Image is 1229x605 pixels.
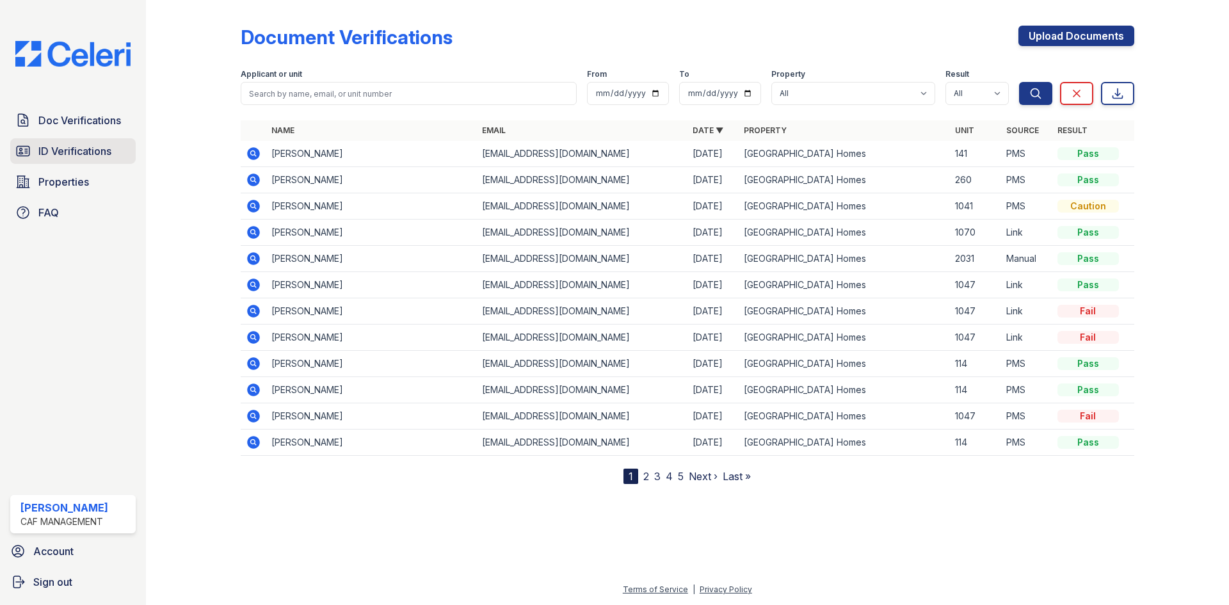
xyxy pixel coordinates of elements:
label: To [679,69,689,79]
td: [EMAIL_ADDRESS][DOMAIN_NAME] [477,298,687,325]
td: 1047 [950,272,1001,298]
div: [PERSON_NAME] [20,500,108,515]
div: Fail [1057,305,1119,318]
a: Privacy Policy [700,585,752,594]
td: [DATE] [687,246,739,272]
a: 3 [654,470,661,483]
td: 1047 [950,325,1001,351]
td: [PERSON_NAME] [266,167,477,193]
td: [EMAIL_ADDRESS][DOMAIN_NAME] [477,351,687,377]
div: Pass [1057,383,1119,396]
span: Sign out [33,574,72,590]
td: 141 [950,141,1001,167]
td: [DATE] [687,403,739,430]
td: [PERSON_NAME] [266,220,477,246]
td: [DATE] [687,430,739,456]
td: PMS [1001,167,1052,193]
td: [PERSON_NAME] [266,430,477,456]
a: Doc Verifications [10,108,136,133]
label: Property [771,69,805,79]
td: 2031 [950,246,1001,272]
td: Link [1001,298,1052,325]
td: 1041 [950,193,1001,220]
td: [EMAIL_ADDRESS][DOMAIN_NAME] [477,220,687,246]
td: PMS [1001,193,1052,220]
td: [GEOGRAPHIC_DATA] Homes [739,167,949,193]
a: Next › [689,470,718,483]
td: [PERSON_NAME] [266,193,477,220]
span: Properties [38,174,89,190]
td: PMS [1001,403,1052,430]
td: 114 [950,351,1001,377]
td: [DATE] [687,351,739,377]
td: PMS [1001,141,1052,167]
td: [DATE] [687,298,739,325]
td: [PERSON_NAME] [266,325,477,351]
td: Link [1001,272,1052,298]
td: [EMAIL_ADDRESS][DOMAIN_NAME] [477,272,687,298]
td: [PERSON_NAME] [266,246,477,272]
td: [GEOGRAPHIC_DATA] Homes [739,272,949,298]
div: Pass [1057,226,1119,239]
a: Unit [955,125,974,135]
td: [PERSON_NAME] [266,351,477,377]
td: [EMAIL_ADDRESS][DOMAIN_NAME] [477,403,687,430]
td: [EMAIL_ADDRESS][DOMAIN_NAME] [477,167,687,193]
div: | [693,585,695,594]
a: Upload Documents [1018,26,1134,46]
td: [EMAIL_ADDRESS][DOMAIN_NAME] [477,430,687,456]
div: Pass [1057,173,1119,186]
div: Pass [1057,357,1119,370]
td: 1047 [950,403,1001,430]
td: [DATE] [687,220,739,246]
a: FAQ [10,200,136,225]
a: Last » [723,470,751,483]
span: ID Verifications [38,143,111,159]
td: [DATE] [687,141,739,167]
td: 114 [950,377,1001,403]
td: [DATE] [687,272,739,298]
span: Account [33,544,74,559]
td: [GEOGRAPHIC_DATA] Homes [739,430,949,456]
a: Source [1006,125,1039,135]
td: [PERSON_NAME] [266,272,477,298]
td: [GEOGRAPHIC_DATA] Homes [739,193,949,220]
div: Fail [1057,410,1119,423]
a: Terms of Service [623,585,688,594]
td: [GEOGRAPHIC_DATA] Homes [739,403,949,430]
td: [EMAIL_ADDRESS][DOMAIN_NAME] [477,246,687,272]
td: 260 [950,167,1001,193]
td: [PERSON_NAME] [266,298,477,325]
td: [EMAIL_ADDRESS][DOMAIN_NAME] [477,325,687,351]
a: Property [744,125,787,135]
td: [PERSON_NAME] [266,403,477,430]
td: 114 [950,430,1001,456]
td: [DATE] [687,377,739,403]
td: [DATE] [687,325,739,351]
div: Pass [1057,436,1119,449]
a: ID Verifications [10,138,136,164]
a: 2 [643,470,649,483]
div: Pass [1057,147,1119,160]
td: [DATE] [687,167,739,193]
td: [GEOGRAPHIC_DATA] Homes [739,325,949,351]
a: Properties [10,169,136,195]
td: PMS [1001,377,1052,403]
label: Result [945,69,969,79]
td: [PERSON_NAME] [266,377,477,403]
a: Sign out [5,569,141,595]
td: [GEOGRAPHIC_DATA] Homes [739,377,949,403]
td: [PERSON_NAME] [266,141,477,167]
a: 4 [666,470,673,483]
a: Email [482,125,506,135]
div: Pass [1057,252,1119,265]
td: [EMAIL_ADDRESS][DOMAIN_NAME] [477,193,687,220]
label: Applicant or unit [241,69,302,79]
td: [EMAIL_ADDRESS][DOMAIN_NAME] [477,377,687,403]
td: [GEOGRAPHIC_DATA] Homes [739,351,949,377]
span: FAQ [38,205,59,220]
td: [GEOGRAPHIC_DATA] Homes [739,246,949,272]
div: Document Verifications [241,26,453,49]
td: PMS [1001,351,1052,377]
